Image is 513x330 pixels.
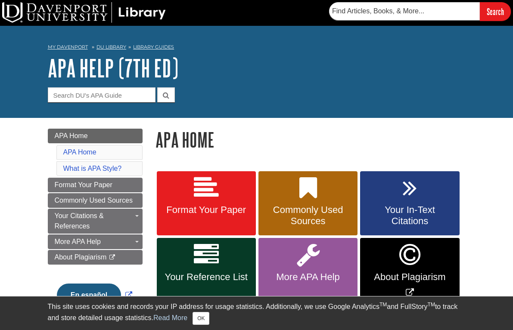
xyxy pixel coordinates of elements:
[48,55,178,81] a: APA Help (7th Ed)
[48,129,143,321] div: Guide Page Menu
[2,2,166,23] img: DU Library
[63,148,96,156] a: APA Home
[55,253,107,261] span: About Plagiarism
[265,204,351,227] span: Commonly Used Sources
[193,312,209,325] button: Close
[329,2,480,20] input: Find Articles, Books, & More...
[157,171,256,236] a: Format Your Paper
[55,238,101,245] span: More APA Help
[48,41,466,55] nav: breadcrumb
[63,165,122,172] a: What is APA Style?
[48,87,155,102] input: Search DU's APA Guide
[55,132,88,139] span: APA Home
[157,238,256,304] a: Your Reference List
[155,129,466,151] h1: APA Home
[153,314,187,321] a: Read More
[258,171,358,236] a: Commonly Used Sources
[360,171,459,236] a: Your In-Text Citations
[55,181,112,188] span: Format Your Paper
[379,302,387,308] sup: TM
[360,238,459,304] a: Link opens in new window
[48,178,143,192] a: Format Your Paper
[48,209,143,234] a: Your Citations & References
[329,2,511,21] form: Searches DU Library's articles, books, and more
[367,271,453,283] span: About Plagiarism
[133,44,174,50] a: Library Guides
[55,197,133,204] span: Commonly Used Sources
[48,193,143,208] a: Commonly Used Sources
[55,291,134,299] a: Link opens in new window
[48,234,143,249] a: More APA Help
[48,129,143,143] a: APA Home
[96,44,126,50] a: DU Library
[163,204,249,216] span: Format Your Paper
[55,212,104,230] span: Your Citations & References
[480,2,511,21] input: Search
[48,250,143,265] a: About Plagiarism
[48,43,88,51] a: My Davenport
[258,238,358,304] a: More APA Help
[109,255,116,260] i: This link opens in a new window
[48,302,466,325] div: This site uses cookies and records your IP address for usage statistics. Additionally, we use Goo...
[367,204,453,227] span: Your In-Text Citations
[265,271,351,283] span: More APA Help
[428,302,435,308] sup: TM
[163,271,249,283] span: Your Reference List
[57,284,121,307] button: En español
